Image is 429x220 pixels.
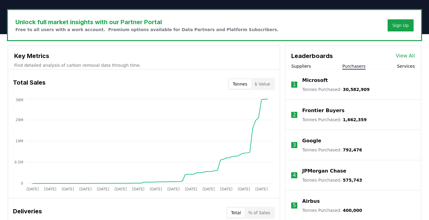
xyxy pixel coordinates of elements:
tspan: 19M [15,139,23,143]
h3: Key Metrics [14,51,274,60]
tspan: [DATE] [238,187,250,191]
button: $ Value [251,79,274,89]
h3: Leaderboards [291,51,333,60]
tspan: [DATE] [79,187,92,191]
button: Tonnes [229,79,251,89]
p: Tonnes Purchased : [302,86,369,92]
tspan: [DATE] [44,187,56,191]
tspan: [DATE] [97,187,109,191]
tspan: [DATE] [150,187,162,191]
span: 30,582,909 [343,87,370,92]
p: Free to all users with a work account. Premium options available for Data Partners and Platform S... [15,27,279,33]
tspan: 0 [21,181,23,186]
p: Tonnes Purchased : [302,207,362,213]
button: Purchasers [342,63,366,69]
a: View All [396,52,415,60]
span: 1,662,359 [343,117,367,122]
button: Sign Up [388,19,414,31]
tspan: [DATE] [255,187,268,191]
span: 792,476 [343,147,362,152]
tspan: 29M [15,118,23,122]
p: Tonnes Purchased : [302,177,362,183]
tspan: [DATE] [115,187,127,191]
a: JPMorgan Chase [302,167,346,175]
span: 575,743 [343,178,362,183]
tspan: [DATE] [202,187,215,191]
tspan: 9.5M [15,160,23,164]
button: Services [397,63,415,69]
span: 400,000 [343,208,362,213]
h3: Total Sales [13,78,46,90]
p: Tonnes Purchased : [302,147,362,153]
tspan: [DATE] [167,187,180,191]
button: % of Sales [244,208,274,218]
button: Total [227,208,245,218]
a: Frontier Buyers [302,107,344,114]
p: 2 [293,111,296,118]
p: 4 [293,172,296,179]
a: Sign Up [392,22,409,28]
p: 3 [293,141,296,149]
p: 5 [293,202,296,209]
tspan: 38M [15,98,23,102]
button: Suppliers [291,63,311,69]
tspan: [DATE] [132,187,144,191]
a: Google [302,137,321,144]
p: 1 [293,81,296,88]
h3: Unlock full market insights with our Partner Portal [15,18,279,27]
tspan: [DATE] [220,187,233,191]
p: Tonnes Purchased : [302,117,366,123]
tspan: [DATE] [185,187,197,191]
p: Find detailed analysis of carbon removal data through time. [14,62,274,68]
h3: Deliveries [13,207,42,219]
tspan: [DATE] [27,187,39,191]
a: Microsoft [302,77,328,84]
a: Airbus [302,198,320,205]
tspan: [DATE] [62,187,74,191]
